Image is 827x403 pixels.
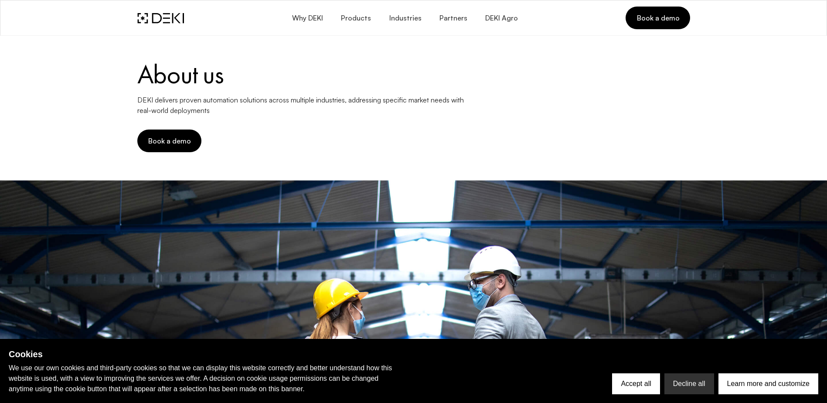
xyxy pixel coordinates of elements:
span: Industries [388,14,421,22]
button: Why DEKI [282,8,331,28]
span: Book a demo [148,136,191,146]
p: DEKI delivers proven automation solutions across multiple industries, addressing specific market ... [137,95,473,116]
a: Partners [430,8,476,28]
button: Accept all [612,373,660,394]
button: Products [332,8,380,28]
button: Decline all [664,373,714,394]
p: We use our own cookies and third-party cookies so that we can display this website correctly and ... [9,363,401,394]
span: Products [340,14,371,22]
span: Partners [439,14,467,22]
h2: Cookies [9,348,401,361]
span: Why DEKI [291,14,323,22]
a: DEKI Agro [476,8,527,28]
button: Book a demo [137,130,201,152]
a: Book a demo [626,7,690,29]
span: Book a demo [636,13,679,23]
button: Industries [380,8,430,28]
span: DEKI Agro [485,14,518,22]
button: Learn more and customize [718,373,818,394]
img: DEKI Logo [137,13,184,24]
h1: About us [137,61,690,88]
